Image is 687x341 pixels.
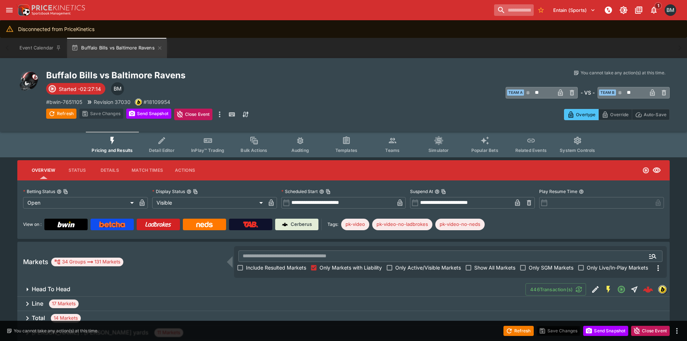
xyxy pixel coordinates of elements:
p: Overtype [576,111,595,118]
button: Buffalo Bills vs Baltimore Ravens [67,38,167,58]
button: Play Resume Time [579,189,584,194]
button: Copy To Clipboard [326,189,331,194]
p: Copy To Clipboard [46,98,82,106]
p: Display Status [152,188,185,194]
button: Close Event [631,326,670,336]
button: Match Times [126,162,169,179]
button: Open [646,250,659,263]
button: Edit Detail [589,283,602,296]
button: Toggle light/dark mode [617,4,630,17]
img: Betcha [99,222,125,227]
p: Betting Status [23,188,55,194]
button: No Bookmarks [535,4,547,16]
span: Pricing and Results [92,148,133,153]
div: Byron Monk [111,82,124,95]
div: Betting Target: cerberus [341,219,369,230]
span: Only Markets with Liability [320,264,382,271]
div: Betting Target: cerberus [435,219,485,230]
span: pk-video-no-neds [435,221,485,228]
h2: Copy To Clipboard [46,70,358,81]
button: Details [93,162,126,179]
div: Start From [564,109,670,120]
label: View on : [23,219,41,230]
span: 14 Markets [51,315,81,322]
h6: Head To Head [32,285,70,293]
p: Revision 37030 [94,98,131,106]
button: more [215,109,224,120]
h6: - VS - [581,89,595,96]
button: Straight [628,283,641,296]
p: Play Resume Time [539,188,577,194]
p: Suspend At [410,188,433,194]
button: Refresh [46,109,76,119]
p: Cerberus [291,221,312,228]
img: Sportsbook Management [32,12,71,15]
p: Override [610,111,629,118]
span: Templates [335,148,357,153]
span: Team A [507,89,524,96]
button: Send Snapshot [583,326,628,336]
button: Override [598,109,632,120]
button: Copy To Clipboard [63,189,68,194]
svg: Visible [652,166,661,175]
button: Event Calendar [15,38,66,58]
button: Overview [26,162,61,179]
button: Suspend AtCopy To Clipboard [435,189,440,194]
img: logo-cerberus--red.svg [643,284,653,294]
span: pk-video [341,221,369,228]
div: Disconnected from PriceKinetics [18,22,94,36]
button: open drawer [3,4,16,17]
p: Copy To Clipboard [144,98,170,106]
a: 6260c919-a64d-4a69-9b94-0678b81b0bb7 [641,282,655,297]
span: Auditing [291,148,309,153]
button: more [673,327,681,335]
p: Auto-Save [644,111,666,118]
div: 34 Groups 131 Markets [54,258,120,266]
button: Send Snapshot [126,109,171,119]
span: Bulk Actions [241,148,267,153]
span: Show All Markets [474,264,515,271]
div: Event type filters [86,132,601,157]
h6: Total [32,314,45,322]
div: bwin [135,99,142,106]
button: Close Event [174,109,213,120]
a: Cerberus [275,219,318,230]
img: TabNZ [243,222,258,227]
span: Only SGM Markets [529,264,573,271]
img: american_football.png [17,70,40,93]
img: bwin [659,285,666,293]
p: You cannot take any action(s) at this time. [581,70,665,76]
svg: Open [642,167,649,174]
span: Detail Editor [149,148,175,153]
p: You cannot take any action(s) at this time. [14,328,98,334]
label: Tags: [327,219,338,230]
button: Open [615,283,628,296]
button: Copy To Clipboard [441,189,446,194]
span: InPlay™ Trading [191,148,224,153]
button: Auto-Save [632,109,670,120]
span: System Controls [560,148,595,153]
img: bwin.png [135,99,142,105]
span: Only Live/In-Play Markets [587,264,648,271]
p: Scheduled Start [281,188,318,194]
img: PriceKinetics [32,5,85,10]
span: Include Resulted Markets [246,264,306,271]
input: search [494,4,534,16]
h5: Markets [23,258,48,266]
div: Open [23,197,136,209]
img: Ladbrokes [145,222,171,227]
button: Refresh [503,326,534,336]
button: SGM Enabled [602,283,615,296]
button: Display StatusCopy To Clipboard [186,189,191,194]
img: Bwin [57,222,75,227]
svg: More [654,264,662,272]
button: Byron Monk [662,2,678,18]
button: Overtype [564,109,599,120]
img: PriceKinetics Logo [16,3,30,17]
button: Documentation [632,4,645,17]
p: Started -02:27:14 [59,85,101,93]
button: Actions [169,162,201,179]
span: 17 Markets [49,300,79,307]
span: Only Active/Visible Markets [395,264,461,271]
svg: Open [617,285,626,294]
